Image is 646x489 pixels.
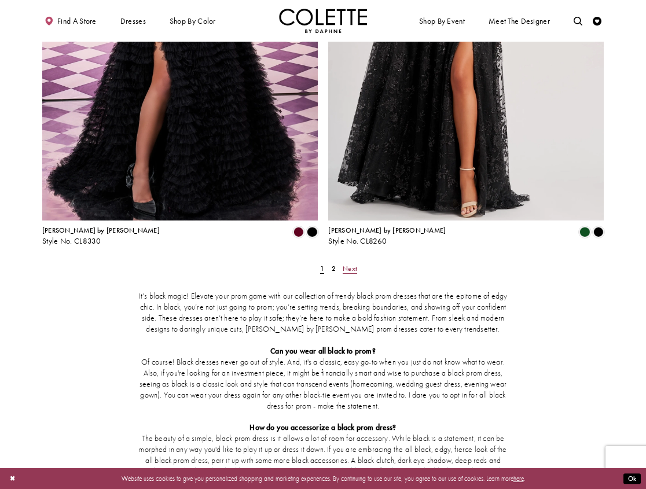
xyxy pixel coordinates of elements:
span: Shop by color [167,9,218,33]
strong: Can you wear all black to prom? [270,346,375,356]
span: Shop By Event [417,9,467,33]
p: Of course! Black dresses never go out of style. And, it's a classic, easy go-to when you just do ... [137,357,509,412]
i: Bordeaux [293,227,304,237]
span: [PERSON_NAME] by [PERSON_NAME] [42,226,160,235]
span: Find a store [57,17,97,25]
a: Check Wishlist [590,9,604,33]
i: Black [307,227,317,237]
span: Shop By Event [419,17,465,25]
p: Website uses cookies to give you personalized shopping and marketing experiences. By continuing t... [63,473,583,484]
span: 2 [332,264,336,273]
span: Next [343,264,357,273]
div: Colette by Daphne Style No. CL8260 [328,227,446,245]
a: Toggle search [571,9,585,33]
span: Current Page [318,262,327,275]
button: Submit Dialog [623,473,641,484]
i: Evergreen [579,227,590,237]
span: Shop by color [170,17,216,25]
span: Dresses [120,17,146,25]
div: Colette by Daphne Style No. CL8330 [42,227,160,245]
span: Style No. CL8260 [328,236,387,246]
span: Style No. CL8330 [42,236,101,246]
a: Next Page [340,262,360,275]
span: Meet the designer [489,17,550,25]
a: Meet the designer [486,9,552,33]
span: [PERSON_NAME] by [PERSON_NAME] [328,226,446,235]
a: here [513,475,524,483]
a: Page 2 [329,262,338,275]
p: It’s black magic! Elevate your prom game with our collection of trendy black prom dresses that ar... [137,291,509,335]
span: 1 [320,264,324,273]
button: Close Dialog [5,471,20,487]
span: Dresses [118,9,148,33]
strong: How do you accessorize a black prom dress? [249,422,396,432]
i: Black [593,227,604,237]
a: Visit Home Page [279,9,367,33]
img: Colette by Daphne [279,9,367,33]
a: Find a store [42,9,98,33]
